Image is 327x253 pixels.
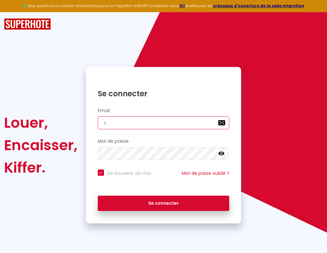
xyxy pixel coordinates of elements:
[5,2,24,21] button: Ouvrir le widget de chat LiveChat
[98,89,230,98] h1: Se connecter
[4,156,78,179] div: Kiffer.
[4,112,78,134] div: Louer,
[182,170,229,176] a: Mot de passe oublié ?
[4,18,51,30] img: SuperHote logo
[98,139,230,144] h2: Mot de passe
[98,108,230,113] h2: Email
[4,134,78,156] div: Encaisser,
[179,3,185,8] a: ICI
[98,196,230,211] button: Se connecter
[98,116,230,129] input: Ton Email
[213,3,304,8] a: créneaux d'ouverture de la salle migration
